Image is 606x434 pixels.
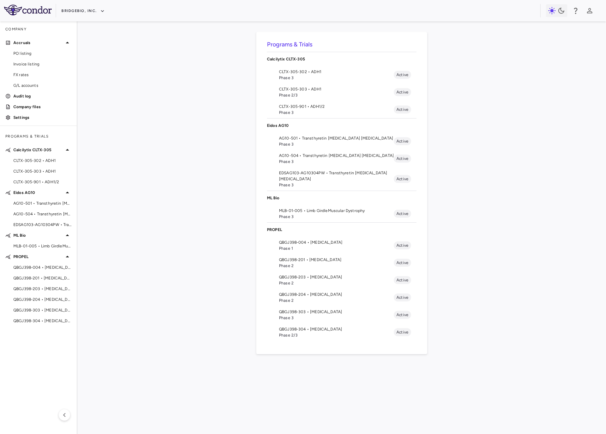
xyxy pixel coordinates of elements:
[394,260,411,266] span: Active
[13,93,71,99] p: Audit log
[267,66,416,83] li: CLTX-305-302 • ADH1Phase 3Active
[279,315,394,321] span: Phase 3
[4,5,52,15] img: logo-full-SnFGN8VE.png
[13,115,71,121] p: Settings
[394,277,411,283] span: Active
[267,119,416,133] div: Eidos AG10
[279,326,394,332] span: QBGJ398-304 • [MEDICAL_DATA]
[267,133,416,150] li: AG10-501 • Transthyretin [MEDICAL_DATA] [MEDICAL_DATA]Phase 3Active
[13,232,63,238] p: ML Bio
[61,6,105,16] button: BridgeBio, Inc.
[13,200,71,206] span: AG10-501 • Transthyretin [MEDICAL_DATA] [MEDICAL_DATA]
[279,280,394,286] span: Phase 2
[394,211,411,217] span: Active
[394,138,411,144] span: Active
[13,318,71,324] span: QBGJ398-304 • [MEDICAL_DATA]
[13,264,71,270] span: QBGJ398-004 • [MEDICAL_DATA]
[13,82,71,88] span: G/L accounts
[267,289,416,306] li: QBGJ398-204 • [MEDICAL_DATA]Phase 2Active
[13,211,71,217] span: AG10-504 • Transthyretin [MEDICAL_DATA] [MEDICAL_DATA]
[267,271,416,289] li: QBGJ398-203 • [MEDICAL_DATA]Phase 2Active
[279,245,394,251] span: Phase 1
[267,323,416,341] li: QBGJ398-304 • [MEDICAL_DATA]Phase 2/3Active
[13,158,71,164] span: CLTX-305-302 • ADH1
[394,176,411,182] span: Active
[13,50,71,56] span: PO listing
[394,329,411,335] span: Active
[13,168,71,174] span: CLTX-305-303 • ADH1
[267,254,416,271] li: QBGJ398-201 • [MEDICAL_DATA]Phase 2Active
[13,243,71,249] span: MLB-01-005 • Limb GirdleMuscular Dystrophy
[267,195,416,201] p: ML Bio
[13,104,71,110] p: Company files
[279,69,394,75] span: CLTX-305-302 • ADH1
[267,237,416,254] li: QBGJ398-004 • [MEDICAL_DATA]Phase 1Active
[279,257,394,263] span: QBGJ398-201 • [MEDICAL_DATA]
[279,291,394,297] span: QBGJ398-204 • [MEDICAL_DATA]
[267,40,416,49] h6: Programs & Trials
[279,92,394,98] span: Phase 2/3
[267,52,416,66] div: Calcilytix CLTX-305
[279,153,394,159] span: AG10-504 • Transthyretin [MEDICAL_DATA] [MEDICAL_DATA]
[279,103,394,110] span: CLTX-305-901 • ADH1/2
[267,223,416,237] div: PROPEL
[279,297,394,303] span: Phase 2
[279,170,394,182] span: EDSAG103-AG10304PW • Transthyretin [MEDICAL_DATA] [MEDICAL_DATA]
[279,75,394,81] span: Phase 3
[267,191,416,205] div: ML Bio
[13,179,71,185] span: CLTX-305-901 • ADH1/2
[279,182,394,188] span: Phase 3
[394,294,411,300] span: Active
[267,205,416,222] li: MLB-01-005 • Limb GirdleMuscular DystrophyPhase 3Active
[13,147,63,153] p: Calcilytix CLTX-305
[267,101,416,118] li: CLTX-305-901 • ADH1/2Phase 3Active
[13,296,71,302] span: QBGJ398-204 • [MEDICAL_DATA]
[394,106,411,113] span: Active
[267,227,416,233] p: PROPEL
[279,159,394,165] span: Phase 3
[13,72,71,78] span: FX rates
[279,309,394,315] span: QBGJ398-303 • [MEDICAL_DATA]
[279,110,394,116] span: Phase 3
[394,312,411,318] span: Active
[394,72,411,78] span: Active
[279,214,394,220] span: Phase 3
[267,306,416,323] li: QBGJ398-303 • [MEDICAL_DATA]Phase 3Active
[394,89,411,95] span: Active
[13,275,71,281] span: QBGJ398-201 • [MEDICAL_DATA]
[279,274,394,280] span: QBGJ398-203 • [MEDICAL_DATA]
[279,208,394,214] span: MLB-01-005 • Limb GirdleMuscular Dystrophy
[279,263,394,269] span: Phase 2
[267,123,416,129] p: Eidos AG10
[13,222,71,228] span: EDSAG103-AG10304PW • Transthyretin [MEDICAL_DATA] [MEDICAL_DATA]
[267,83,416,101] li: CLTX-305-303 • ADH1Phase 2/3Active
[13,307,71,313] span: QBGJ398-303 • [MEDICAL_DATA]
[279,239,394,245] span: QBGJ398-004 • [MEDICAL_DATA]
[279,86,394,92] span: CLTX-305-303 • ADH1
[13,286,71,292] span: QBGJ398-203 • [MEDICAL_DATA]
[394,242,411,248] span: Active
[13,61,71,67] span: Invoice listing
[279,141,394,147] span: Phase 3
[13,190,63,196] p: Eidos AG10
[267,56,416,62] p: Calcilytix CLTX-305
[279,332,394,338] span: Phase 2/3
[13,254,63,260] p: PROPEL
[267,167,416,191] li: EDSAG103-AG10304PW • Transthyretin [MEDICAL_DATA] [MEDICAL_DATA]Phase 3Active
[13,40,63,46] p: Accruals
[394,156,411,162] span: Active
[279,135,394,141] span: AG10-501 • Transthyretin [MEDICAL_DATA] [MEDICAL_DATA]
[267,150,416,167] li: AG10-504 • Transthyretin [MEDICAL_DATA] [MEDICAL_DATA]Phase 3Active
